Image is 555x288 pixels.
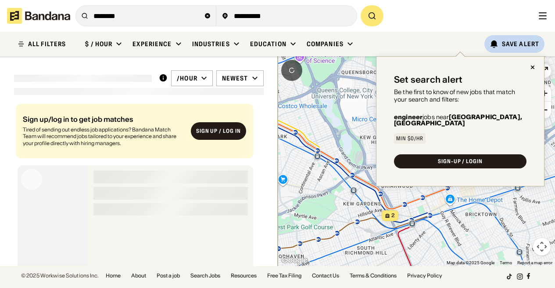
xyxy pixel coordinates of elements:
[394,114,526,126] div: jobs near
[391,212,395,219] span: 2
[7,8,70,24] img: Bandana logotype
[307,40,344,48] div: Companies
[438,159,483,164] div: SIGN-UP / LOGIN
[23,116,184,123] div: Sign up/log in to get job matches
[28,41,66,47] div: ALL FILTERS
[394,88,526,103] div: Be the first to know of new jobs that match your search and filters:
[21,273,99,278] div: © 2025 Workwise Solutions Inc.
[394,113,522,127] b: [GEOGRAPHIC_DATA], [GEOGRAPHIC_DATA]
[407,273,442,278] a: Privacy Policy
[190,273,220,278] a: Search Jobs
[192,40,230,48] div: Industries
[157,273,180,278] a: Post a job
[267,273,301,278] a: Free Tax Filing
[500,260,512,265] a: Terms (opens in new tab)
[280,255,309,266] a: Open this area in Google Maps (opens a new window)
[280,255,309,266] img: Google
[350,273,397,278] a: Terms & Conditions
[517,260,552,265] a: Report a map error
[250,40,286,48] div: Education
[132,40,172,48] div: Experience
[23,126,184,147] div: Tired of sending out endless job applications? Bandana Match Team will recommend jobs tailored to...
[447,260,494,265] span: Map data ©2025 Google
[177,74,197,82] div: /hour
[131,273,146,278] a: About
[196,128,241,135] div: Sign up / Log in
[85,40,112,48] div: $ / hour
[231,273,257,278] a: Resources
[394,74,462,85] div: Set search alert
[14,100,264,273] div: grid
[222,74,248,82] div: Newest
[394,113,423,121] b: engineer
[502,40,539,48] div: Save Alert
[106,273,121,278] a: Home
[396,136,423,141] div: Min $0/hr
[533,238,551,255] button: Map camera controls
[312,273,339,278] a: Contact Us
